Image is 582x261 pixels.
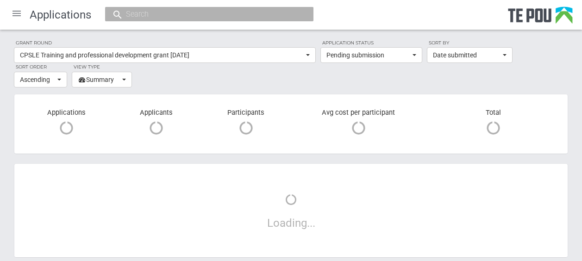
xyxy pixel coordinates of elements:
span: Date submitted [433,50,501,60]
span: Ascending [20,75,55,84]
button: Ascending [14,72,67,87]
button: Date submitted [427,47,513,63]
div: Participants [201,108,291,140]
button: Summary [72,72,132,87]
label: Sort by [427,39,513,47]
label: Application status [320,39,422,47]
div: Total [426,108,561,135]
label: View type [72,63,132,71]
span: CPSLE Training and professional development grant [DATE] [20,50,304,60]
button: CPSLE Training and professional development grant [DATE] [14,47,316,63]
button: Pending submission [320,47,422,63]
span: Summary [78,75,120,84]
label: Sort order [14,63,67,71]
label: Grant round [14,39,316,47]
div: Loading... [21,171,561,250]
div: Applications [21,108,111,140]
span: Pending submission [326,50,410,60]
input: Search [123,9,286,19]
div: Applicants [111,108,201,140]
div: Avg cost per participant [291,108,426,140]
